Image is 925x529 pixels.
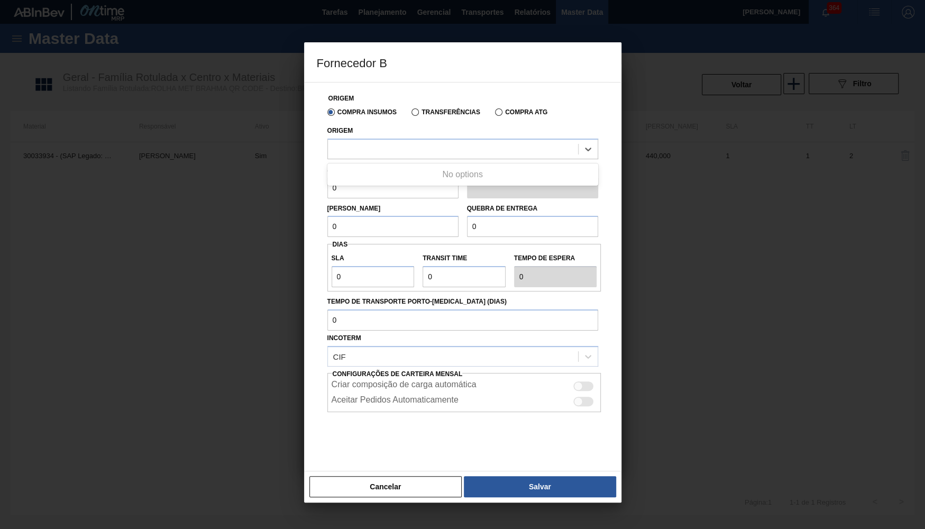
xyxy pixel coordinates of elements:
label: SLA [332,251,415,266]
label: Compra Insumos [327,108,397,116]
label: Origem [327,127,353,134]
span: Configurações de Carteira Mensal [333,370,463,378]
label: Origem [328,95,354,102]
div: Essa configuração habilita aceite automático do pedido do lado do fornecedor [327,393,601,408]
label: Incoterm [327,334,361,342]
button: Salvar [464,476,616,497]
label: [PERSON_NAME] [327,205,381,212]
button: Cancelar [309,476,462,497]
label: Compra ATG [495,108,547,116]
h3: Fornecedor B [304,42,621,83]
label: Transit Time [423,251,506,266]
div: Essa configuração habilita a criação automática de composição de carga do lado do fornecedor caso... [327,377,601,393]
div: CIF [333,352,346,361]
span: Dias [333,241,348,248]
div: No options [327,166,598,184]
label: Unidade de arredondamento [467,162,598,177]
label: Tempo de espera [514,251,597,266]
label: Aceitar Pedidos Automaticamente [332,395,459,408]
label: Transferências [411,108,480,116]
label: Quebra de entrega [467,205,538,212]
label: Criar composição de carga automática [332,380,477,393]
label: Tempo de Transporte Porto-[MEDICAL_DATA] (dias) [327,294,598,309]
